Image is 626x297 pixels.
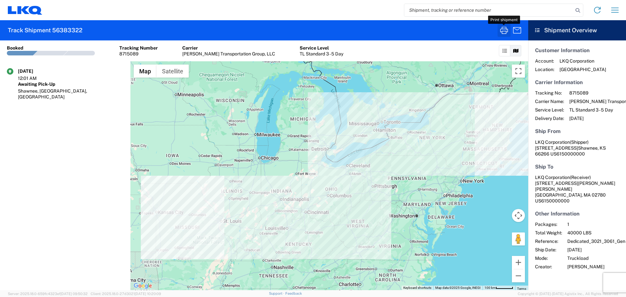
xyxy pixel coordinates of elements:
div: 12:01 AM [18,75,51,81]
address: Shawnee, KS 66266 US [535,139,619,157]
div: Shawnee, [GEOGRAPHIC_DATA], [GEOGRAPHIC_DATA] [18,88,124,100]
span: 6150000000 [541,198,570,203]
span: LKQ Corporation [535,140,570,145]
a: Terms [517,287,526,290]
span: Total Weight: [535,230,562,236]
span: Packages: [535,221,562,227]
span: Delivery Date: [535,115,564,121]
span: LKQ Corporation [STREET_ADDRESS][PERSON_NAME][PERSON_NAME] [535,175,615,192]
h5: Customer Information [535,47,619,53]
button: Zoom in [512,256,525,269]
span: Reference: [535,238,562,244]
span: [STREET_ADDRESS] [535,145,578,151]
span: 100 km [484,286,496,290]
span: (Shipper) [570,140,589,145]
div: Booked [7,45,23,51]
address: [GEOGRAPHIC_DATA], MA 02780 US [535,174,619,204]
span: [DATE] 09:50:32 [60,292,88,296]
span: LKQ Corporation [559,58,606,64]
a: Feedback [285,291,302,295]
span: 6150000000 [557,151,585,156]
span: Mode: [535,255,562,261]
button: Show satellite imagery [156,65,189,78]
a: Support [269,291,285,295]
button: Map Scale: 100 km per 50 pixels [483,286,515,290]
h2: Track Shipment 56383322 [8,26,82,34]
button: Map camera controls [512,209,525,222]
div: Awaiting Pick-Up [18,81,124,87]
button: Drag Pegman onto the map to open Street View [512,232,525,245]
div: 8715089 [119,51,158,57]
header: Shipment Overview [528,20,626,40]
a: Open this area in Google Maps (opens a new window) [132,282,154,290]
span: Account: [535,58,554,64]
button: Zoom out [512,269,525,282]
span: Server: 2025.18.0-659fc4323ef [8,292,88,296]
div: [DATE] [18,68,51,74]
span: Service Level: [535,107,564,113]
div: Carrier [182,45,275,51]
h5: Ship To [535,164,619,170]
span: Location: [535,67,554,72]
span: (Receiver) [570,175,591,180]
button: Toggle fullscreen view [512,65,525,78]
div: TL Standard 3 - 5 Day [300,51,343,57]
div: Service Level [300,45,343,51]
span: Copyright © [DATE]-[DATE] Agistix Inc., All Rights Reserved [518,291,618,297]
div: [PERSON_NAME] Transportation Group, LLC [182,51,275,57]
input: Shipment, tracking or reference number [404,4,573,16]
span: [DATE] 10:20:09 [135,292,161,296]
img: Google [132,282,154,290]
span: Map data ©2025 Google, INEGI [435,286,481,290]
button: Show street map [134,65,156,78]
span: Carrier Name: [535,98,564,104]
span: Client: 2025.18.0-27d3021 [91,292,161,296]
button: Keyboard shortcuts [403,286,431,290]
h5: Carrier Information [535,79,619,85]
span: [GEOGRAPHIC_DATA] [559,67,606,72]
span: Creator: [535,264,562,270]
h5: Other Information [535,211,619,217]
h5: Ship From [535,128,619,134]
span: Tracking No: [535,90,564,96]
div: Tracking Number [119,45,158,51]
span: Ship Date: [535,247,562,253]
